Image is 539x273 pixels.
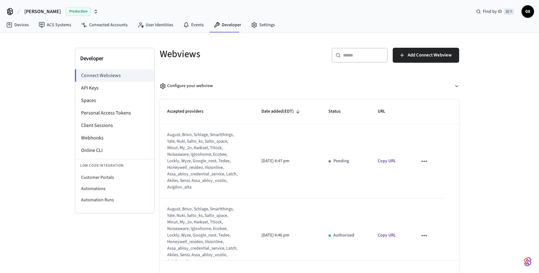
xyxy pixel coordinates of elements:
[408,51,452,59] span: Add Connect Webview
[75,119,154,132] li: Client Sessions
[75,82,154,94] li: API Keys
[75,94,154,107] li: Spaces
[261,158,313,164] p: [DATE] 4:47 pm
[378,158,396,164] a: Copy URL
[483,8,502,15] span: Find by ID
[504,8,514,15] span: ⌘ K
[133,19,178,31] a: User Identities
[522,5,534,18] button: GE
[393,48,459,63] button: Add Connect Webview
[76,19,133,31] a: Connected Accounts
[471,6,519,17] div: Find by ID⌘ K
[522,6,533,17] span: GE
[378,107,393,116] span: URL
[167,206,239,265] div: august, brivo, schlage, smartthings, yale, nuki, salto_ks, salto_space, minut, my_2n, kwikset, tt...
[160,78,459,94] button: Configure your webview
[75,183,154,194] li: Automations
[75,132,154,144] li: Webhooks
[333,158,349,164] p: Pending
[75,159,154,172] li: Low Code Integration
[261,232,313,239] p: [DATE] 4:46 pm
[1,19,34,31] a: Devices
[75,194,154,206] li: Automation Runs
[160,99,459,273] table: sticky table
[66,7,91,16] span: Production
[80,54,149,63] h3: Developer
[34,19,76,31] a: ACS Systems
[75,144,154,157] li: Online CLI
[167,107,211,116] span: Accepted providers
[75,172,154,183] li: Customer Portals
[75,69,154,82] li: Connect Webviews
[167,132,239,191] div: august, brivo, schlage, smartthings, yale, nuki, salto_ks, salto_space, minut, my_2n, kwikset, tt...
[160,48,306,61] h5: Webviews
[246,19,280,31] a: Settings
[75,107,154,119] li: Personal Access Tokens
[378,232,396,238] a: Copy URL
[24,8,61,15] span: [PERSON_NAME]
[333,232,354,239] p: Authorized
[209,19,246,31] a: Developer
[524,257,532,267] img: SeamLogoGradient.69752ec5.svg
[160,83,213,89] div: Configure your webview
[328,107,349,116] span: Status
[178,19,209,31] a: Events
[261,107,302,116] span: Date added(EDT)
